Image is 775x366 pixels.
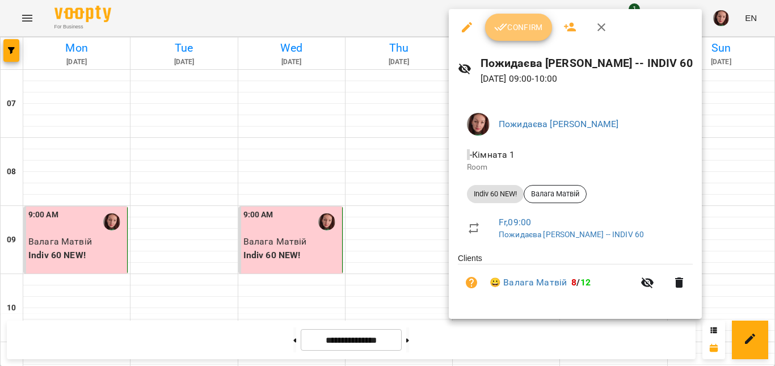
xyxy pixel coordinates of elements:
p: Room [467,162,684,173]
a: Fr , 09:00 [499,217,531,228]
span: - Кімната 1 [467,149,517,160]
span: Indiv 60 NEW! [467,189,524,199]
span: Confirm [494,20,543,34]
b: / [571,277,591,288]
a: Пожидаєва [PERSON_NAME] [499,119,618,129]
a: 😀 Валага Матвій [490,276,567,289]
img: 09dce9ce98c38e7399589cdc781be319.jpg [467,113,490,136]
a: Пожидаєва [PERSON_NAME] -- INDIV 60 [499,230,644,239]
button: Unpaid. Bill the attendance? [458,269,485,296]
ul: Clients [458,253,693,305]
span: 12 [580,277,591,288]
p: [DATE] 09:00 - 10:00 [481,72,693,86]
span: 8 [571,277,576,288]
button: Confirm [485,14,552,41]
h6: Пожидаєва [PERSON_NAME] -- INDIV 60 [481,54,693,72]
span: Валага Матвій [524,189,586,199]
div: Валага Матвій [524,185,587,203]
